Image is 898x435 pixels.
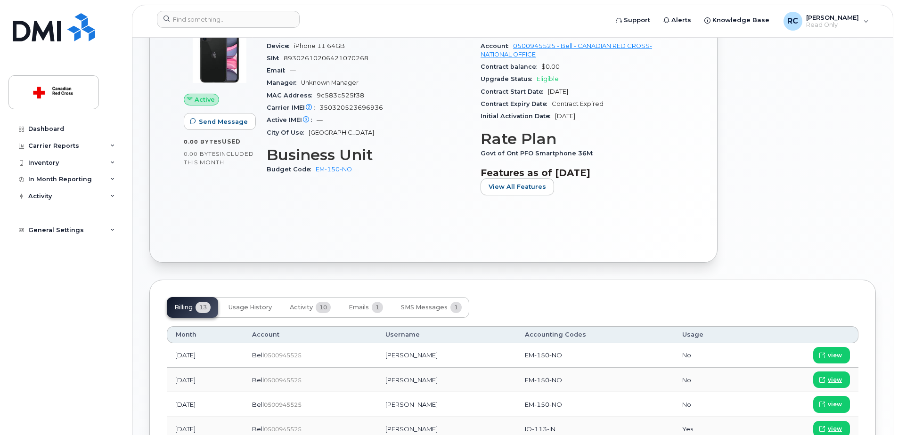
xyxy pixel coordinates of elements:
[167,368,244,392] td: [DATE]
[674,326,751,343] th: Usage
[548,88,568,95] span: [DATE]
[349,304,369,311] span: Emails
[555,113,575,120] span: [DATE]
[481,178,554,195] button: View All Features
[828,425,842,433] span: view
[184,151,220,157] span: 0.00 Bytes
[184,138,222,145] span: 0.00 Bytes
[284,55,368,62] span: 89302610206421070268
[828,351,842,360] span: view
[167,326,244,343] th: Month
[294,42,345,49] span: iPhone 11 64GB
[301,79,359,86] span: Unknown Manager
[525,351,562,359] span: EM-150-NO
[537,75,559,82] span: Eligible
[777,12,875,31] div: Rishi Chauhan
[450,302,462,313] span: 1
[813,396,850,412] a: view
[481,42,513,49] span: Account
[267,129,309,136] span: City Of Use
[806,14,859,21] span: [PERSON_NAME]
[191,28,248,84] img: iPhone_11.jpg
[813,347,850,363] a: view
[828,376,842,384] span: view
[377,392,516,417] td: [PERSON_NAME]
[290,67,296,74] span: —
[624,16,650,25] span: Support
[525,425,555,433] span: IO-113-IN
[481,23,683,40] h3: Carrier Details
[372,302,383,313] span: 1
[377,343,516,368] td: [PERSON_NAME]
[264,352,302,359] span: 0500945525
[252,376,264,384] span: Bell
[674,392,751,417] td: No
[267,67,290,74] span: Email
[674,343,751,368] td: No
[712,16,769,25] span: Knowledge Base
[671,16,691,25] span: Alerts
[377,368,516,392] td: [PERSON_NAME]
[167,343,244,368] td: [DATE]
[698,11,776,30] a: Knowledge Base
[377,326,516,343] th: Username
[481,88,548,95] span: Contract Start Date
[317,92,364,99] span: 9c583c525f38
[609,11,657,30] a: Support
[319,104,383,111] span: 350320523696936
[316,302,331,313] span: 10
[267,146,469,163] h3: Business Unit
[195,95,215,104] span: Active
[267,55,284,62] span: SIM
[828,400,842,409] span: view
[267,23,469,40] h3: Device Details
[252,351,264,359] span: Bell
[222,138,241,145] span: used
[481,42,652,58] a: 0500945525 - Bell - CANADIAN RED CROSS- NATIONAL OFFICE
[309,129,374,136] span: [GEOGRAPHIC_DATA]
[290,304,313,311] span: Activity
[267,92,317,99] span: MAC Address
[481,113,555,120] span: Initial Activation Date
[167,392,244,417] td: [DATE]
[525,401,562,408] span: EM-150-NO
[552,100,604,107] span: Contract Expired
[184,113,256,130] button: Send Message
[316,166,352,173] a: EM-150-NO
[481,75,537,82] span: Upgrade Status
[541,63,560,70] span: $0.00
[252,401,264,408] span: Bell
[199,117,248,126] span: Send Message
[657,11,698,30] a: Alerts
[481,130,683,147] h3: Rate Plan
[264,401,302,408] span: 0500945525
[401,304,448,311] span: SMS Messages
[489,182,546,191] span: View All Features
[481,63,541,70] span: Contract balance
[184,150,254,166] span: included this month
[157,11,300,28] input: Find something...
[516,326,674,343] th: Accounting Codes
[481,100,552,107] span: Contract Expiry Date
[267,42,294,49] span: Device
[252,425,264,433] span: Bell
[481,150,597,157] span: Govt of Ont PFO Smartphone 36M
[813,371,850,388] a: view
[267,166,316,173] span: Budget Code
[267,116,317,123] span: Active IMEI
[267,79,301,86] span: Manager
[229,304,272,311] span: Usage History
[264,377,302,384] span: 0500945525
[267,104,319,111] span: Carrier IMEI
[244,326,377,343] th: Account
[317,116,323,123] span: —
[787,16,798,27] span: RC
[481,167,683,178] h3: Features as of [DATE]
[525,376,562,384] span: EM-150-NO
[674,368,751,392] td: No
[264,426,302,433] span: 0500945525
[806,21,859,29] span: Read Only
